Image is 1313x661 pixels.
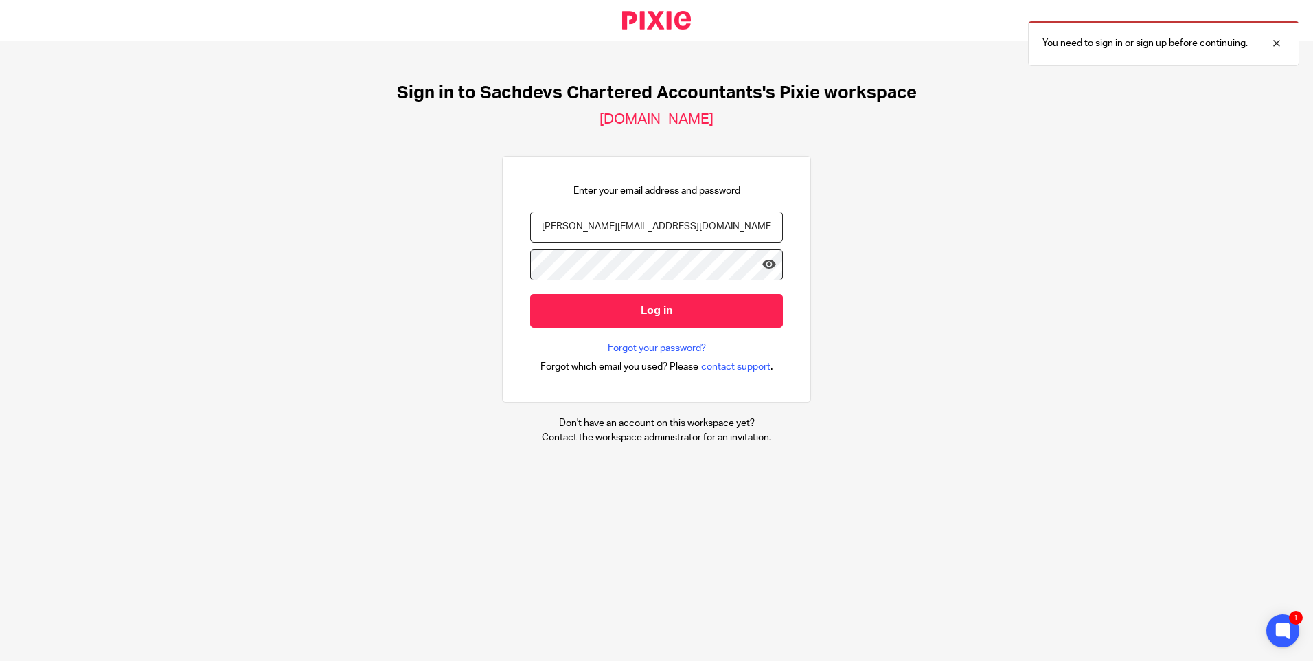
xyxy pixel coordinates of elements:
p: Enter your email address and password [573,184,740,198]
a: Forgot your password? [608,341,706,355]
h2: [DOMAIN_NAME] [600,111,713,128]
span: Forgot which email you used? Please [540,360,698,374]
span: contact support [701,360,770,374]
p: Don't have an account on this workspace yet? [542,416,771,430]
input: name@example.com [530,212,783,243]
p: Contact the workspace administrator for an invitation. [542,431,771,445]
div: . [540,359,773,374]
div: 1 [1289,611,1303,625]
p: You need to sign in or sign up before continuing. [1042,36,1248,50]
h1: Sign in to Sachdevs Chartered Accountants's Pixie workspace [397,82,917,104]
input: Log in [530,294,783,328]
